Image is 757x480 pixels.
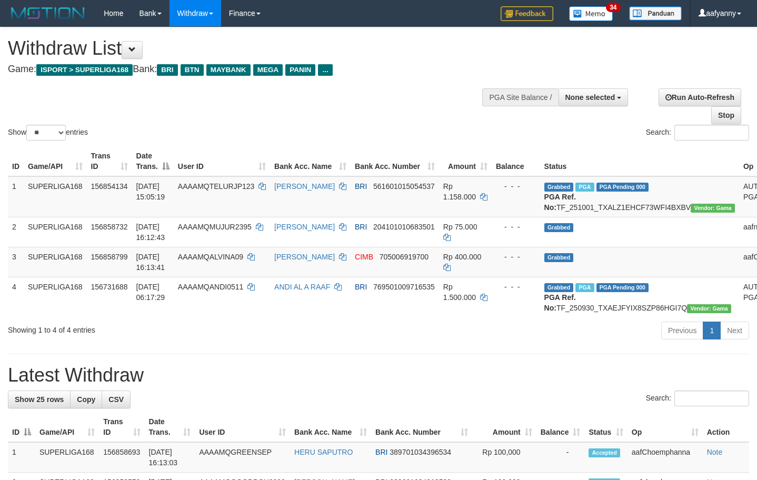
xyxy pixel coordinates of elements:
[703,412,749,442] th: Action
[355,223,367,231] span: BRI
[70,391,102,408] a: Copy
[373,223,435,231] span: Copy 204101010683501 to clipboard
[703,322,721,339] a: 1
[8,321,307,335] div: Showing 1 to 4 of 4 entries
[294,448,353,456] a: HERU SAPUTRO
[24,176,87,217] td: SUPERLIGA168
[596,283,649,292] span: PGA Pending
[711,106,741,124] a: Stop
[8,176,24,217] td: 1
[536,412,585,442] th: Balance: activate to sort column ascending
[132,146,174,176] th: Date Trans.: activate to sort column descending
[8,391,71,408] a: Show 25 rows
[380,253,429,261] span: Copy 705006919700 to clipboard
[439,146,492,176] th: Amount: activate to sort column ascending
[24,277,87,317] td: SUPERLIGA168
[492,146,540,176] th: Balance
[136,223,165,242] span: [DATE] 16:12:43
[8,412,35,442] th: ID: activate to sort column descending
[178,283,244,291] span: AAAAMQANDI0511
[102,391,131,408] a: CSV
[373,283,435,291] span: Copy 769501009716535 to clipboard
[8,442,35,473] td: 1
[674,125,749,141] input: Search:
[8,64,494,75] h4: Game: Bank:
[15,395,64,404] span: Show 25 rows
[8,146,24,176] th: ID
[575,283,594,292] span: Marked by aafromsomean
[8,38,494,59] h1: Withdraw List
[136,283,165,302] span: [DATE] 06:17:29
[8,365,749,386] h1: Latest Withdraw
[178,182,255,191] span: AAAAMQTELURJP123
[659,88,741,106] a: Run Auto-Refresh
[195,442,290,473] td: AAAAMQGREENSEP
[285,64,315,76] span: PANIN
[8,125,88,141] label: Show entries
[355,182,367,191] span: BRI
[178,223,252,231] span: AAAAMQMUJUR2395
[544,253,574,262] span: Grabbed
[24,217,87,247] td: SUPERLIGA168
[136,182,165,201] span: [DATE] 15:05:19
[195,412,290,442] th: User ID: activate to sort column ascending
[661,322,703,339] a: Previous
[443,223,477,231] span: Rp 75.000
[8,5,88,21] img: MOTION_logo.png
[274,283,330,291] a: ANDI AL A RAAF
[627,412,703,442] th: Op: activate to sort column ascending
[157,64,177,76] span: BRI
[544,193,576,212] b: PGA Ref. No:
[181,64,204,76] span: BTN
[544,183,574,192] span: Grabbed
[691,204,735,213] span: Vendor URL: https://trx31.1velocity.biz
[35,442,99,473] td: SUPERLIGA168
[482,88,558,106] div: PGA Site Balance /
[596,183,649,192] span: PGA Pending
[390,448,451,456] span: Copy 389701034396534 to clipboard
[99,442,144,473] td: 156858693
[8,217,24,247] td: 2
[87,146,132,176] th: Trans ID: activate to sort column ascending
[373,182,435,191] span: Copy 561601015054537 to clipboard
[77,395,95,404] span: Copy
[496,282,536,292] div: - - -
[584,412,627,442] th: Status: activate to sort column ascending
[178,253,243,261] span: AAAAMQALVINA09
[589,448,620,457] span: Accepted
[136,253,165,272] span: [DATE] 16:13:41
[544,293,576,312] b: PGA Ref. No:
[145,412,195,442] th: Date Trans.: activate to sort column ascending
[375,448,387,456] span: BRI
[274,223,335,231] a: [PERSON_NAME]
[544,283,574,292] span: Grabbed
[606,3,620,12] span: 34
[472,442,536,473] td: Rp 100,000
[646,391,749,406] label: Search:
[253,64,283,76] span: MEGA
[24,146,87,176] th: Game/API: activate to sort column ascending
[443,283,476,302] span: Rp 1.500.000
[536,442,585,473] td: -
[270,146,351,176] th: Bank Acc. Name: activate to sort column ascending
[687,304,731,313] span: Vendor URL: https://trx31.1velocity.biz
[24,247,87,277] td: SUPERLIGA168
[318,64,332,76] span: ...
[35,412,99,442] th: Game/API: activate to sort column ascending
[355,253,373,261] span: CIMB
[629,6,682,21] img: panduan.png
[290,412,371,442] th: Bank Acc. Name: activate to sort column ascending
[206,64,251,76] span: MAYBANK
[646,125,749,141] label: Search:
[145,442,195,473] td: [DATE] 16:13:03
[559,88,629,106] button: None selected
[569,6,613,21] img: Button%20Memo.svg
[274,182,335,191] a: [PERSON_NAME]
[371,412,472,442] th: Bank Acc. Number: activate to sort column ascending
[575,183,594,192] span: Marked by aafsengchandara
[443,182,476,201] span: Rp 1.158.000
[443,253,481,261] span: Rp 400.000
[540,146,739,176] th: Status
[8,247,24,277] td: 3
[91,283,128,291] span: 156731688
